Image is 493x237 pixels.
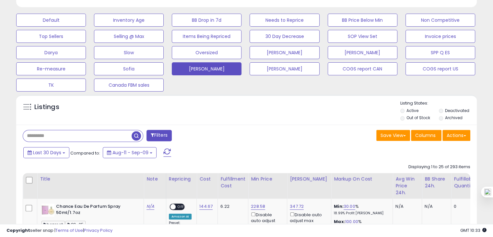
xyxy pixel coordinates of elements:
[199,176,215,182] div: Cost
[395,176,419,196] div: Avg Win Price 24h.
[411,130,441,141] button: Columns
[169,176,194,182] div: Repricing
[94,30,164,43] button: Selling @ Max
[405,30,475,43] button: Invoice prices
[425,204,446,209] div: N/A
[328,46,397,59] button: [PERSON_NAME]
[94,79,164,92] button: Canada FBM sales
[406,108,418,113] label: Active
[454,204,474,209] div: 0
[56,204,135,217] b: Chance Eau De Parfum Spray 50ml/1.7oz
[250,14,319,27] button: Needs to Reprice
[484,189,491,195] img: one_i.png
[290,203,304,210] a: 347.72
[334,176,390,182] div: Markup on Cost
[251,203,265,210] a: 228.58
[84,227,112,233] a: Privacy Policy
[251,176,284,182] div: Min Price
[405,62,475,75] button: COGS report US
[172,14,241,27] button: BB Drop in 7d
[16,46,86,59] button: Darya
[250,62,319,75] button: [PERSON_NAME]
[172,30,241,43] button: Items Being Repriced
[400,100,477,106] p: Listing States:
[33,149,61,156] span: Last 30 Days
[328,14,397,27] button: BB Price Below Min
[406,115,430,120] label: Out of Stock
[23,147,69,158] button: Last 30 Days
[331,173,393,199] th: The percentage added to the cost of goods (COGS) that forms the calculator for Min & Max prices.
[344,203,355,210] a: 30.00
[290,176,328,182] div: [PERSON_NAME]
[250,46,319,59] button: [PERSON_NAME]
[405,14,475,27] button: Non Competitive
[415,132,436,139] span: Columns
[328,30,397,43] button: SOP View Set
[172,46,241,59] button: Oversized
[34,103,59,112] h5: Listings
[334,211,388,216] p: 18.99% Profit [PERSON_NAME]
[94,14,164,27] button: Inventory Age
[6,227,30,233] strong: Copyright
[112,149,148,156] span: Aug-11 - Sep-09
[147,130,172,141] button: Filters
[250,30,319,43] button: 30 Day Decrease
[147,176,163,182] div: Note
[94,62,164,75] button: Sofia
[251,211,282,230] div: Disable auto adjust min
[16,62,86,75] button: Re-measure
[395,204,417,209] div: N/A
[334,204,388,216] div: %
[16,14,86,27] button: Default
[445,115,462,120] label: Archived
[290,211,326,224] div: Disable auto adjust max
[220,204,243,209] div: 6.22
[220,176,245,189] div: Fulfillment Cost
[40,176,141,182] div: Title
[334,203,344,209] b: Min:
[70,150,100,156] span: Compared to:
[6,228,112,234] div: seller snap | |
[445,108,469,113] label: Deactivated
[41,204,54,217] img: 31SGfSjEB6L._SL40_.jpg
[94,46,164,59] button: Slow
[199,203,213,210] a: 144.67
[55,227,83,233] a: Terms of Use
[408,164,470,170] div: Displaying 1 to 25 of 293 items
[176,204,186,210] span: OFF
[405,46,475,59] button: SPP Q ES
[425,176,448,189] div: BB Share 24h.
[454,176,476,189] div: Fulfillable Quantity
[16,79,86,92] button: TK
[169,214,192,219] div: Amazon AI
[376,130,410,141] button: Save View
[147,203,154,210] a: N/A
[328,62,397,75] button: COGS report CAN
[460,227,487,233] span: 2025-10-10 10:33 GMT
[442,130,470,141] button: Actions
[16,30,86,43] button: Top Sellers
[172,62,241,75] button: [PERSON_NAME]
[103,147,157,158] button: Aug-11 - Sep-09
